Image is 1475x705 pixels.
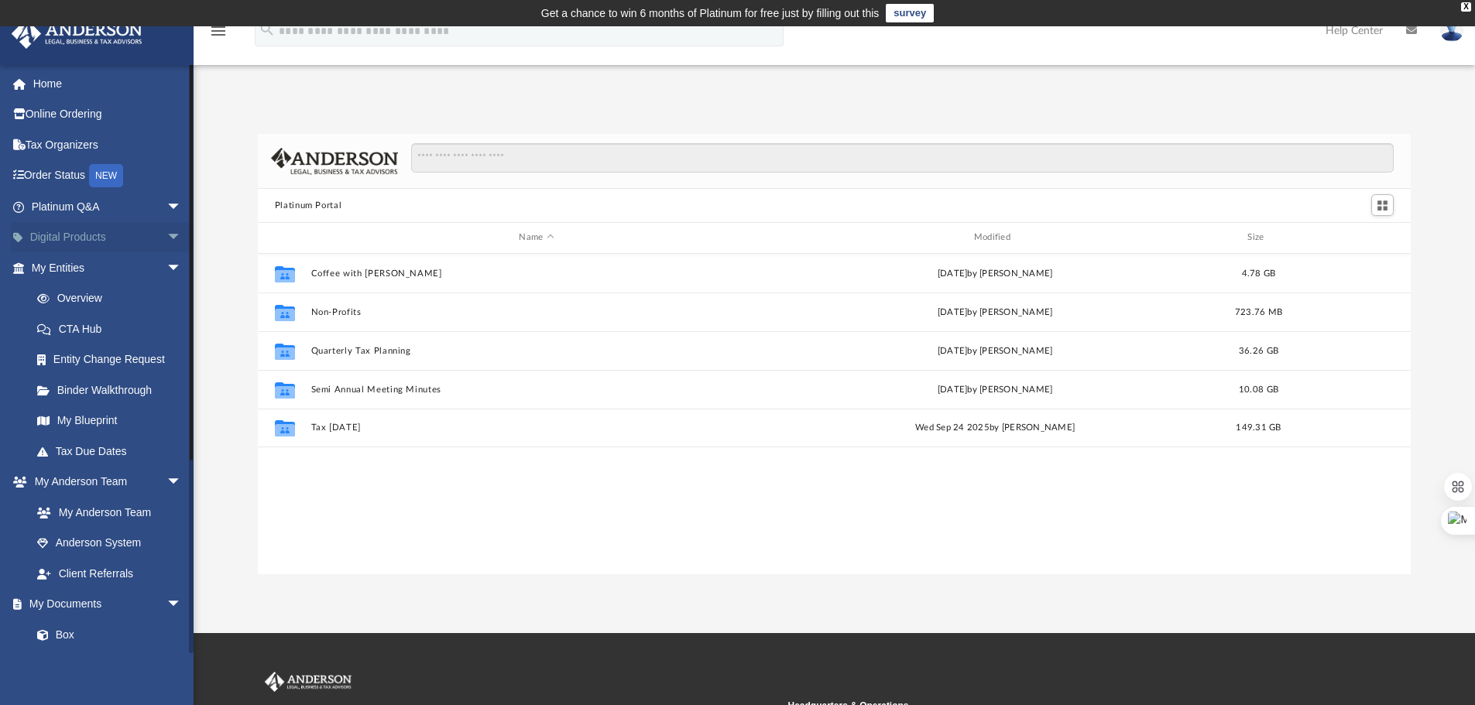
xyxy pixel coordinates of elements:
[11,129,205,160] a: Tax Organizers
[411,143,1394,173] input: Search files and folders
[1236,423,1281,432] span: 149.31 GB
[258,254,1412,574] div: grid
[11,160,205,192] a: Order StatusNEW
[89,164,123,187] div: NEW
[1235,307,1282,316] span: 723.76 MB
[11,222,205,253] a: Digital Productsarrow_drop_down
[209,29,228,40] a: menu
[22,558,197,589] a: Client Referrals
[769,231,1221,245] div: Modified
[310,269,762,279] button: Coffee with [PERSON_NAME]
[166,191,197,223] span: arrow_drop_down
[310,385,762,395] button: Semi Annual Meeting Minutes
[22,528,197,559] a: Anderson System
[1239,385,1278,393] span: 10.08 GB
[1440,19,1463,42] img: User Pic
[1241,269,1275,277] span: 4.78 GB
[166,467,197,498] span: arrow_drop_down
[310,231,762,245] div: Name
[541,4,880,22] div: Get a chance to win 6 months of Platinum for free just by filling out this
[22,497,190,528] a: My Anderson Team
[22,406,197,436] a: My Blueprint
[11,191,205,222] a: Platinum Q&Aarrow_drop_down
[310,346,762,356] button: Quarterly Tax Planning
[265,231,304,245] div: id
[22,283,205,314] a: Overview
[310,423,762,433] button: Tax [DATE]
[1296,231,1405,245] div: id
[11,68,205,99] a: Home
[259,21,276,38] i: search
[22,619,190,650] a: Box
[11,467,197,498] a: My Anderson Teamarrow_drop_down
[166,222,197,254] span: arrow_drop_down
[769,421,1220,435] div: Wed Sep 24 2025 by [PERSON_NAME]
[886,4,934,22] a: survey
[11,99,205,130] a: Online Ordering
[1461,2,1471,12] div: close
[22,344,205,375] a: Entity Change Request
[11,252,205,283] a: My Entitiesarrow_drop_down
[769,266,1220,280] div: [DATE] by [PERSON_NAME]
[209,22,228,40] i: menu
[22,375,205,406] a: Binder Walkthrough
[22,313,205,344] a: CTA Hub
[1239,346,1278,354] span: 36.26 GB
[22,436,205,467] a: Tax Due Dates
[310,307,762,317] button: Non-Profits
[22,650,197,681] a: Meeting Minutes
[1371,194,1394,216] button: Switch to Grid View
[1227,231,1289,245] div: Size
[769,305,1220,319] div: [DATE] by [PERSON_NAME]
[275,199,342,213] button: Platinum Portal
[769,344,1220,358] div: [DATE] by [PERSON_NAME]
[7,19,147,49] img: Anderson Advisors Platinum Portal
[166,589,197,621] span: arrow_drop_down
[262,672,355,692] img: Anderson Advisors Platinum Portal
[769,382,1220,396] div: [DATE] by [PERSON_NAME]
[166,252,197,284] span: arrow_drop_down
[11,589,197,620] a: My Documentsarrow_drop_down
